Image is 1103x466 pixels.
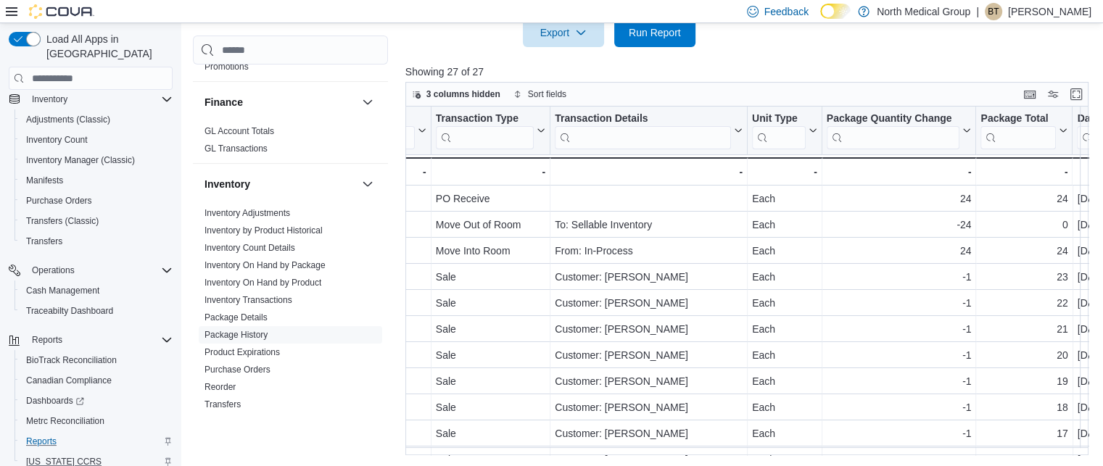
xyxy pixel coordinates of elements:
[205,347,280,357] a: Product Expirations
[980,112,1056,149] div: Package Total
[26,415,104,427] span: Metrc Reconciliation
[980,373,1067,390] div: 19
[826,112,959,126] div: Package Quantity Change
[205,243,295,253] a: Inventory Count Details
[15,280,178,301] button: Cash Management
[26,154,135,166] span: Inventory Manager (Classic)
[205,312,268,323] span: Package Details
[555,373,743,390] div: Customer: [PERSON_NAME]
[205,143,268,154] a: GL Transactions
[980,242,1067,259] div: 24
[205,365,270,375] a: Purchase Orders
[426,88,500,100] span: 3 columns hidden
[205,277,321,288] span: Inventory On Hand by Product
[980,320,1067,338] div: 21
[436,242,545,259] div: Move Into Room
[826,163,971,180] div: -
[205,207,290,219] span: Inventory Adjustments
[435,112,533,149] div: Transaction Type
[323,163,426,180] div: -
[205,225,323,236] a: Inventory by Product Historical
[555,320,743,338] div: Customer: [PERSON_NAME]
[15,370,178,391] button: Canadian Compliance
[3,330,178,350] button: Reports
[980,112,1067,149] button: Package Total
[555,425,743,442] div: Customer: [PERSON_NAME]
[436,294,545,312] div: Sale
[26,354,117,366] span: BioTrack Reconciliation
[405,65,1096,79] p: Showing 27 of 27
[827,425,972,442] div: -1
[205,126,274,136] a: GL Account Totals
[205,330,268,340] a: Package History
[26,175,63,186] span: Manifests
[20,131,94,149] a: Inventory Count
[205,381,236,393] span: Reorder
[323,112,414,126] div: Transaction Id
[752,112,806,126] div: Unit Type
[20,212,173,230] span: Transfers (Classic)
[205,260,326,270] a: Inventory On Hand by Package
[826,112,959,149] div: Package Quantity Change
[205,95,243,109] h3: Finance
[764,4,809,19] span: Feedback
[205,62,249,72] a: Promotions
[980,216,1067,233] div: 0
[205,225,323,236] span: Inventory by Product Historical
[20,151,141,169] a: Inventory Manager (Classic)
[752,190,817,207] div: Each
[827,190,972,207] div: 24
[15,109,178,130] button: Adjustments (Classic)
[20,233,173,250] span: Transfers
[985,3,1002,20] div: Brittani Tebeau
[827,346,972,364] div: -1
[20,433,62,450] a: Reports
[32,93,67,105] span: Inventory
[26,236,62,247] span: Transfers
[205,177,356,191] button: Inventory
[436,373,545,390] div: Sale
[15,130,178,150] button: Inventory Count
[752,216,817,233] div: Each
[436,216,545,233] div: Move Out of Room
[26,215,99,227] span: Transfers (Classic)
[528,88,566,100] span: Sort fields
[827,373,972,390] div: -1
[435,112,545,149] button: Transaction Type
[26,436,57,447] span: Reports
[15,231,178,251] button: Transfers
[1021,86,1038,103] button: Keyboard shortcuts
[15,191,178,211] button: Purchase Orders
[1008,3,1091,20] p: [PERSON_NAME]
[15,431,178,452] button: Reports
[980,294,1067,312] div: 22
[752,112,817,149] button: Unit Type
[26,375,112,386] span: Canadian Compliance
[193,122,388,163] div: Finance
[436,320,545,338] div: Sale
[15,411,178,431] button: Metrc Reconciliation
[980,163,1067,180] div: -
[406,86,506,103] button: 3 columns hidden
[980,268,1067,286] div: 23
[205,294,292,306] span: Inventory Transactions
[205,278,321,288] a: Inventory On Hand by Product
[3,260,178,280] button: Operations
[26,331,173,349] span: Reports
[20,302,119,320] a: Traceabilty Dashboard
[980,399,1067,416] div: 18
[752,163,817,180] div: -
[20,151,173,169] span: Inventory Manager (Classic)
[20,433,173,450] span: Reports
[20,372,117,389] a: Canadian Compliance
[827,294,972,312] div: -1
[555,112,731,126] div: Transaction Details
[980,425,1067,442] div: 17
[752,346,817,364] div: Each
[555,268,743,286] div: Customer: [PERSON_NAME]
[205,143,268,154] span: GL Transactions
[752,268,817,286] div: Each
[436,268,545,286] div: Sale
[20,111,116,128] a: Adjustments (Classic)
